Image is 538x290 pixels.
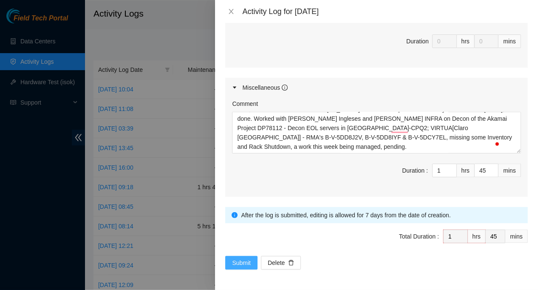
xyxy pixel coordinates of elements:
[402,166,428,175] div: Duration :
[505,230,528,243] div: mins
[399,232,439,241] div: Total Duration :
[468,230,486,243] div: hrs
[241,210,521,220] div: After the log is submitted, editing is allowed for 7 days from the date of creation.
[232,258,251,267] span: Submit
[498,34,521,48] div: mins
[232,99,258,108] label: Comment
[406,37,429,46] div: Duration
[228,8,235,15] span: close
[225,78,528,97] div: Miscellaneous info-circle
[268,258,285,267] span: Delete
[261,256,301,270] button: Deletedelete
[232,212,238,218] span: info-circle
[457,164,475,177] div: hrs
[232,112,521,154] textarea: To enrich screen reader interactions, please activate Accessibility in Grammarly extension settings
[242,83,288,92] div: Miscellaneous
[225,8,237,16] button: Close
[288,260,294,267] span: delete
[225,256,258,270] button: Submit
[232,85,237,90] span: caret-right
[242,7,528,16] div: Activity Log for [DATE]
[457,34,475,48] div: hrs
[498,164,521,177] div: mins
[282,85,288,91] span: info-circle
